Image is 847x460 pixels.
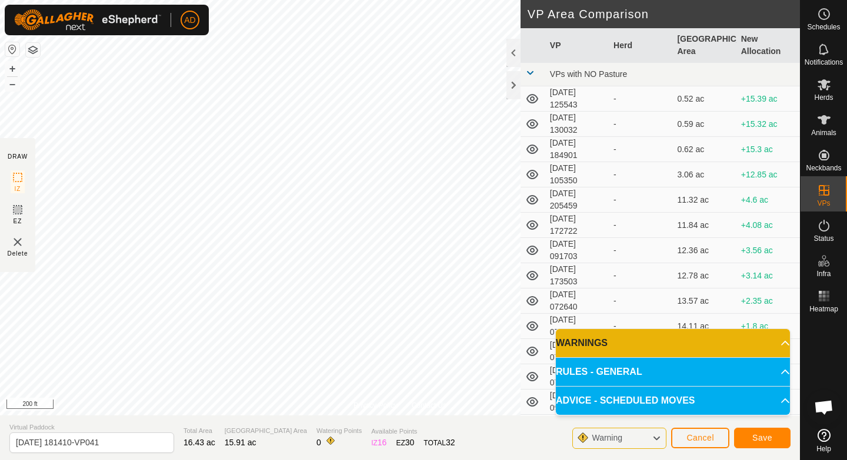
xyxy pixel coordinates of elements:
span: IZ [15,184,21,193]
span: Neckbands [806,164,841,172]
p-accordion-header: ADVICE - SCHEDULED MOVES [556,387,790,415]
td: [DATE] 184901 [545,137,609,162]
div: TOTAL [423,437,455,449]
span: Virtual Paddock [9,422,174,432]
td: [DATE] 091427 [545,390,609,415]
td: [DATE] 130032 [545,112,609,137]
td: [DATE] 071350 [545,415,609,440]
button: Cancel [671,428,729,448]
span: Available Points [371,427,455,437]
div: - [613,93,668,105]
td: 11.84 ac [672,213,736,238]
div: - [613,295,668,307]
span: Herds [814,94,833,101]
th: New Allocation [736,28,800,63]
button: Map Layers [26,43,40,57]
button: – [5,77,19,91]
div: Open chat [806,390,842,425]
td: [DATE] 105350 [545,162,609,187]
td: +12.85 ac [736,162,800,187]
a: Contact Us [412,400,446,411]
td: [DATE] 091703 [545,238,609,263]
td: +4.08 ac [736,213,800,238]
div: - [613,118,668,130]
span: 15.91 ac [225,438,256,447]
td: +15.39 ac [736,86,800,112]
p-accordion-header: WARNINGS [556,329,790,357]
div: IZ [371,437,386,449]
td: 0.62 ac [672,137,736,162]
h2: VP Area Comparison [528,7,800,21]
img: Gallagher Logo [14,9,161,31]
span: Heatmap [809,305,838,313]
td: [DATE] 172722 [545,213,609,238]
td: 13.57 ac [672,288,736,314]
div: EZ [396,437,414,449]
span: 16.43 ac [184,438,215,447]
td: 11.32 ac [672,187,736,213]
td: 12.36 ac [672,238,736,263]
span: Watering Points [316,426,362,436]
div: - [613,143,668,156]
div: - [613,320,668,333]
span: 0 [316,438,321,447]
a: Privacy Policy [354,400,398,411]
td: 12.78 ac [672,263,736,288]
div: DRAW [8,152,28,161]
td: +2.35 ac [736,288,800,314]
span: VPs [817,200,830,207]
span: Infra [816,270,831,277]
span: Notifications [805,59,843,66]
span: Total Area [184,426,215,436]
span: WARNINGS [556,336,608,350]
td: 0.59 ac [672,112,736,137]
td: [DATE] 205459 [545,187,609,213]
th: Herd [609,28,672,63]
img: VP [11,235,25,249]
td: 14.11 ac [672,314,736,339]
span: RULES - GENERAL [556,365,642,379]
span: [GEOGRAPHIC_DATA] Area [225,426,307,436]
td: [DATE] 073249 [545,364,609,390]
button: + [5,62,19,76]
span: 30 [405,438,415,447]
th: VP [545,28,609,63]
td: [DATE] 173503 [545,263,609,288]
span: AD [184,14,195,26]
span: 16 [378,438,387,447]
td: +4.6 ac [736,187,800,213]
span: Animals [811,129,836,136]
span: 32 [446,438,455,447]
div: - [613,194,668,206]
span: Warning [592,433,622,442]
td: [DATE] 125543 [545,86,609,112]
div: - [613,219,668,231]
div: - [613,270,668,282]
span: EZ [14,217,22,226]
span: ADVICE - SCHEDULED MOVES [556,394,695,408]
span: Schedules [807,23,840,31]
td: +15.3 ac [736,137,800,162]
div: - [613,244,668,257]
span: Save [752,433,772,442]
td: +15.32 ac [736,112,800,137]
td: +3.56 ac [736,238,800,263]
td: 0.52 ac [672,86,736,112]
a: Help [801,424,847,457]
td: [DATE] 072640 [545,288,609,314]
td: [DATE] 073117 [545,339,609,364]
p-accordion-header: RULES - GENERAL [556,358,790,386]
span: Help [816,445,831,452]
td: 3.06 ac [672,162,736,187]
button: Reset Map [5,42,19,56]
span: VPs with NO Pasture [550,69,628,79]
div: - [613,169,668,181]
span: Cancel [686,433,714,442]
span: Delete [8,249,28,258]
button: Save [734,428,791,448]
td: [DATE] 072714 [545,314,609,339]
td: +3.14 ac [736,263,800,288]
td: +1.8 ac [736,314,800,339]
span: Status [813,235,833,242]
th: [GEOGRAPHIC_DATA] Area [672,28,736,63]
